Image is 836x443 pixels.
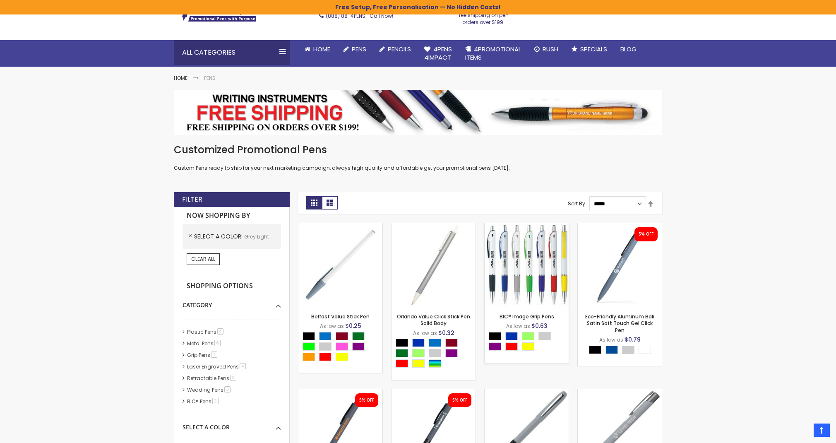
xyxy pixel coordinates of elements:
a: BIC® Pens2 [185,398,221,405]
a: Clear All [187,253,220,265]
span: 4 [217,328,223,335]
span: As low as [413,330,437,337]
div: Select A Color [183,417,281,431]
span: 4 [240,363,246,369]
span: Specials [580,45,607,53]
a: 4PROMOTIONALITEMS [459,40,528,67]
a: Pens [337,40,373,58]
div: Purple [445,349,458,357]
span: 2 [212,398,219,404]
div: Grey Light [538,332,551,340]
div: Black [396,339,408,347]
a: Wedding Pens3 [185,386,233,393]
div: Green Light [522,332,534,340]
span: Home [313,45,330,53]
span: As low as [599,336,623,343]
span: 3 [224,386,231,392]
div: Purple [489,342,501,351]
a: Eco-Friendly Aluminum Bali Satin Soft Touch Gel Click Pen-Grey Light [578,223,662,230]
a: Personalized Recycled Fleetwood Satin Soft Touch Gel Click Pen-Grey Light [298,389,382,396]
div: All Categories [174,40,290,65]
span: Pencils [388,45,411,53]
img: BIC® Image Grip Pens [485,223,569,307]
img: Eco-Friendly Aluminum Bali Satin Soft Touch Gel Click Pen-Grey Light [578,223,662,307]
div: Grey Light [622,346,634,354]
div: Black [589,346,601,354]
div: Red [319,353,332,361]
a: Belfast Value Stick Pen [311,313,370,320]
div: Burgundy [445,339,458,347]
a: Plastic Pens4 [185,328,226,335]
div: Grey Light [319,342,332,351]
div: Free shipping on pen orders over $199 [448,9,518,25]
span: $0.79 [625,335,641,344]
span: $0.63 [531,322,548,330]
a: Grip Pens1 [185,352,220,359]
a: Crosby Softy Pen - Laser-Grey - Light [578,389,662,396]
strong: Filter [182,195,202,204]
strong: Pens [204,75,216,82]
div: Blue Light [429,339,441,347]
div: 5% OFF [639,231,653,237]
span: Rush [543,45,558,53]
span: Clear All [191,255,215,262]
div: Grey Light [429,349,441,357]
span: 6 [214,340,221,346]
a: (888) 88-4PENS [326,12,365,19]
span: 4Pens 4impact [424,45,452,62]
div: Green Light [412,349,425,357]
a: Orlando Value Click Stick Pen Solid Body-GreyLight [392,223,476,230]
a: Eco-Friendly Aluminum Bali Satin Soft Touch Gel Click Pen [585,313,654,333]
div: Lime Green [303,342,315,351]
a: Belfast Value Stick Pen-Grey - Light [298,223,382,230]
div: Orange [303,353,315,361]
div: Blue [505,332,518,340]
img: Orlando Value Click Stick Pen Solid Body-GreyLight [392,223,476,307]
strong: Grid [306,196,322,209]
div: White [639,346,651,354]
div: 5% OFF [359,397,374,403]
div: Green [352,332,365,340]
label: Sort By [568,200,585,207]
div: Custom Pens ready to ship for your next marketing campaign, always high quality and affordable ge... [174,143,662,172]
span: 4PROMOTIONAL ITEMS [465,45,521,62]
span: As low as [320,323,344,330]
a: Retractable Pens3 [185,375,239,382]
div: Purple [352,342,365,351]
a: Metal Pens6 [185,340,223,347]
div: Pink [336,342,348,351]
div: Select A Color [303,332,382,363]
span: As low as [506,323,530,330]
div: Select A Color [589,346,655,356]
div: Yellow [336,353,348,361]
span: $0.32 [438,329,454,337]
div: 5% OFF [452,397,467,403]
a: Specials [565,40,614,58]
div: Green [396,349,408,357]
img: Belfast Value Stick Pen-Grey - Light [298,223,382,307]
strong: Now Shopping by [183,207,281,224]
img: Pens [174,90,662,135]
a: Orlando Value Click Stick Pen Solid Body [397,313,470,327]
a: Pencils [373,40,418,58]
span: 1 [211,352,217,358]
div: Blue [412,339,425,347]
div: Assorted [429,359,441,368]
div: Yellow [522,342,534,351]
span: Blog [620,45,637,53]
span: Pens [352,45,366,53]
div: Category [183,295,281,309]
a: BIC® Image Grip Pens [485,223,569,230]
a: Rush [528,40,565,58]
a: Home [298,40,337,58]
div: Select A Color [489,332,569,353]
h1: Customized Promotional Pens [174,143,662,156]
div: Burgundy [336,332,348,340]
a: 4Pens4impact [418,40,459,67]
a: BIC® Image Grip Pens [500,313,554,320]
div: Dark Blue [605,346,618,354]
div: Black [303,332,315,340]
a: Blog [614,40,643,58]
a: Home [174,75,187,82]
div: Blue Light [319,332,332,340]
